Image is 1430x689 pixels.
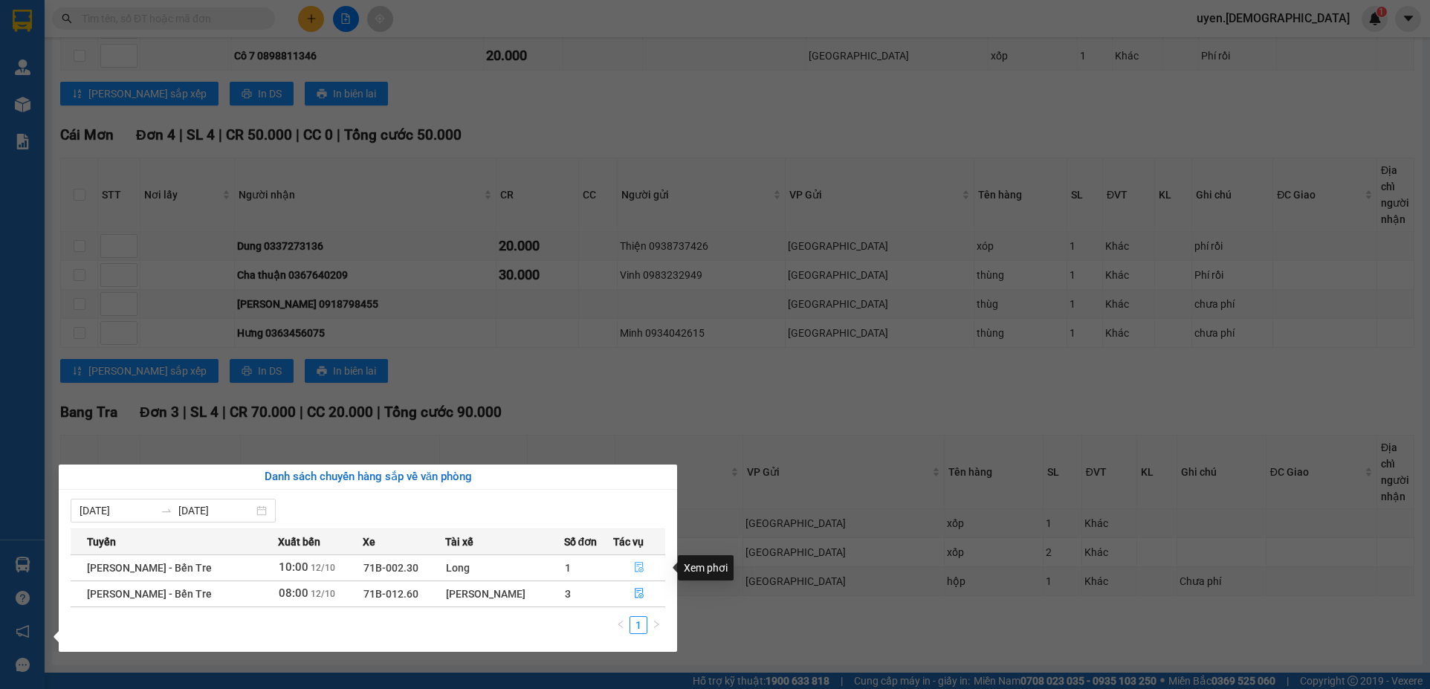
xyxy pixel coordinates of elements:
[161,505,172,517] span: to
[613,534,644,550] span: Tác vụ
[279,560,308,574] span: 10:00
[652,620,661,629] span: right
[363,534,375,550] span: Xe
[612,616,630,634] button: left
[446,586,563,602] div: [PERSON_NAME]
[87,534,116,550] span: Tuyến
[71,468,665,486] div: Danh sách chuyến hàng sắp về văn phòng
[565,588,571,600] span: 3
[279,586,308,600] span: 08:00
[363,562,418,574] span: 71B-002.30
[630,617,647,633] a: 1
[647,616,665,634] button: right
[565,562,571,574] span: 1
[363,588,418,600] span: 71B-012.60
[634,588,644,600] span: file-done
[178,502,253,519] input: Đến ngày
[614,582,664,606] button: file-done
[80,502,155,519] input: Từ ngày
[87,588,212,600] span: [PERSON_NAME] - Bến Tre
[311,589,335,599] span: 12/10
[446,560,563,576] div: Long
[564,534,598,550] span: Số đơn
[678,555,734,580] div: Xem phơi
[630,616,647,634] li: 1
[161,505,172,517] span: swap-right
[647,616,665,634] li: Next Page
[612,616,630,634] li: Previous Page
[634,562,644,574] span: file-done
[616,620,625,629] span: left
[311,563,335,573] span: 12/10
[87,562,212,574] span: [PERSON_NAME] - Bến Tre
[614,556,664,580] button: file-done
[445,534,473,550] span: Tài xế
[278,534,320,550] span: Xuất bến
